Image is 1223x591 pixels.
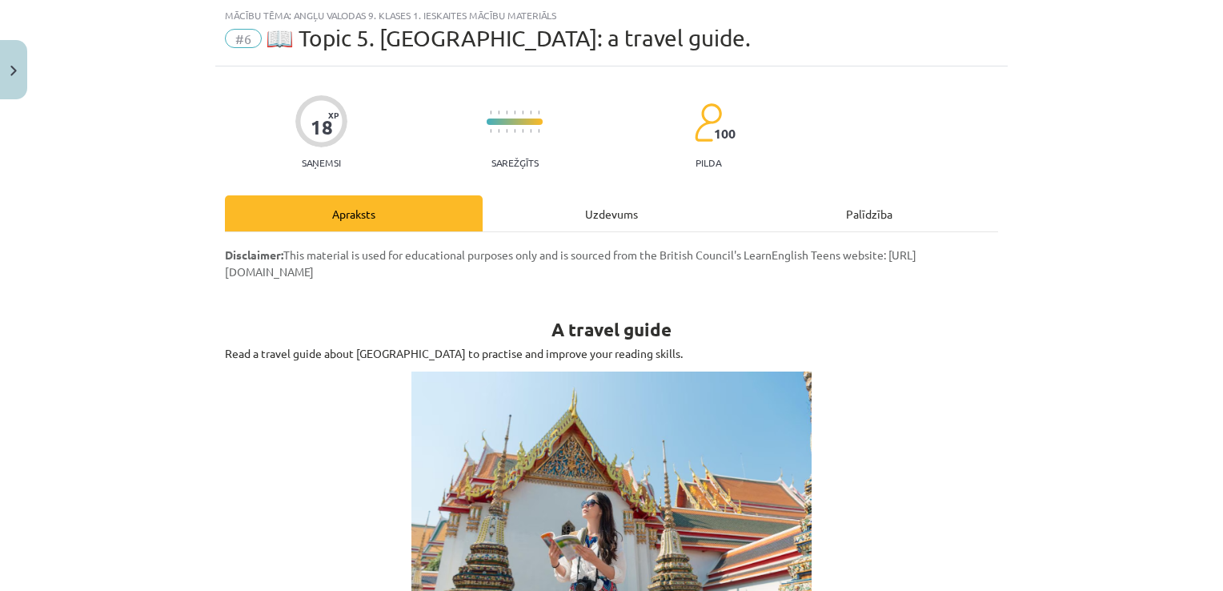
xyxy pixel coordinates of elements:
div: Apraksts [225,195,483,231]
span: #6 [225,29,262,48]
strong: A travel guide [551,318,672,341]
span: 100 [714,127,736,141]
p: pilda [696,157,721,168]
span: This material is used for educational purposes only and is sourced from the British Council's Lea... [225,247,916,279]
div: Mācību tēma: Angļu valodas 9. klases 1. ieskaites mācību materiāls [225,10,998,21]
img: icon-short-line-57e1e144782c952c97e751825c79c345078a6d821885a25fce030b3d8c18986b.svg [498,111,499,115]
img: icon-short-line-57e1e144782c952c97e751825c79c345078a6d821885a25fce030b3d8c18986b.svg [530,129,531,133]
div: Palīdzība [740,195,998,231]
p: Sarežģīts [491,157,539,168]
span: 📖 Topic 5. [GEOGRAPHIC_DATA]: a travel guide. [266,25,751,51]
div: 18 [311,116,333,139]
img: icon-short-line-57e1e144782c952c97e751825c79c345078a6d821885a25fce030b3d8c18986b.svg [538,129,539,133]
img: icon-close-lesson-0947bae3869378f0d4975bcd49f059093ad1ed9edebbc8119c70593378902aed.svg [10,66,17,76]
img: icon-short-line-57e1e144782c952c97e751825c79c345078a6d821885a25fce030b3d8c18986b.svg [498,129,499,133]
img: icon-short-line-57e1e144782c952c97e751825c79c345078a6d821885a25fce030b3d8c18986b.svg [490,129,491,133]
div: Uzdevums [483,195,740,231]
img: icon-short-line-57e1e144782c952c97e751825c79c345078a6d821885a25fce030b3d8c18986b.svg [490,111,491,115]
img: icon-short-line-57e1e144782c952c97e751825c79c345078a6d821885a25fce030b3d8c18986b.svg [538,111,539,115]
strong: Disclaimer: [225,247,283,262]
img: icon-short-line-57e1e144782c952c97e751825c79c345078a6d821885a25fce030b3d8c18986b.svg [506,129,507,133]
img: icon-short-line-57e1e144782c952c97e751825c79c345078a6d821885a25fce030b3d8c18986b.svg [506,111,507,115]
img: icon-short-line-57e1e144782c952c97e751825c79c345078a6d821885a25fce030b3d8c18986b.svg [514,111,515,115]
img: students-c634bb4e5e11cddfef0936a35e636f08e4e9abd3cc4e673bd6f9a4125e45ecb1.svg [694,103,722,143]
img: icon-short-line-57e1e144782c952c97e751825c79c345078a6d821885a25fce030b3d8c18986b.svg [522,129,523,133]
img: icon-short-line-57e1e144782c952c97e751825c79c345078a6d821885a25fce030b3d8c18986b.svg [530,111,531,115]
p: Saņemsi [295,157,347,168]
p: Read a travel guide about [GEOGRAPHIC_DATA] to practise and improve your reading skills. [225,345,998,362]
img: icon-short-line-57e1e144782c952c97e751825c79c345078a6d821885a25fce030b3d8c18986b.svg [522,111,523,115]
img: icon-short-line-57e1e144782c952c97e751825c79c345078a6d821885a25fce030b3d8c18986b.svg [514,129,515,133]
span: XP [328,111,339,119]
